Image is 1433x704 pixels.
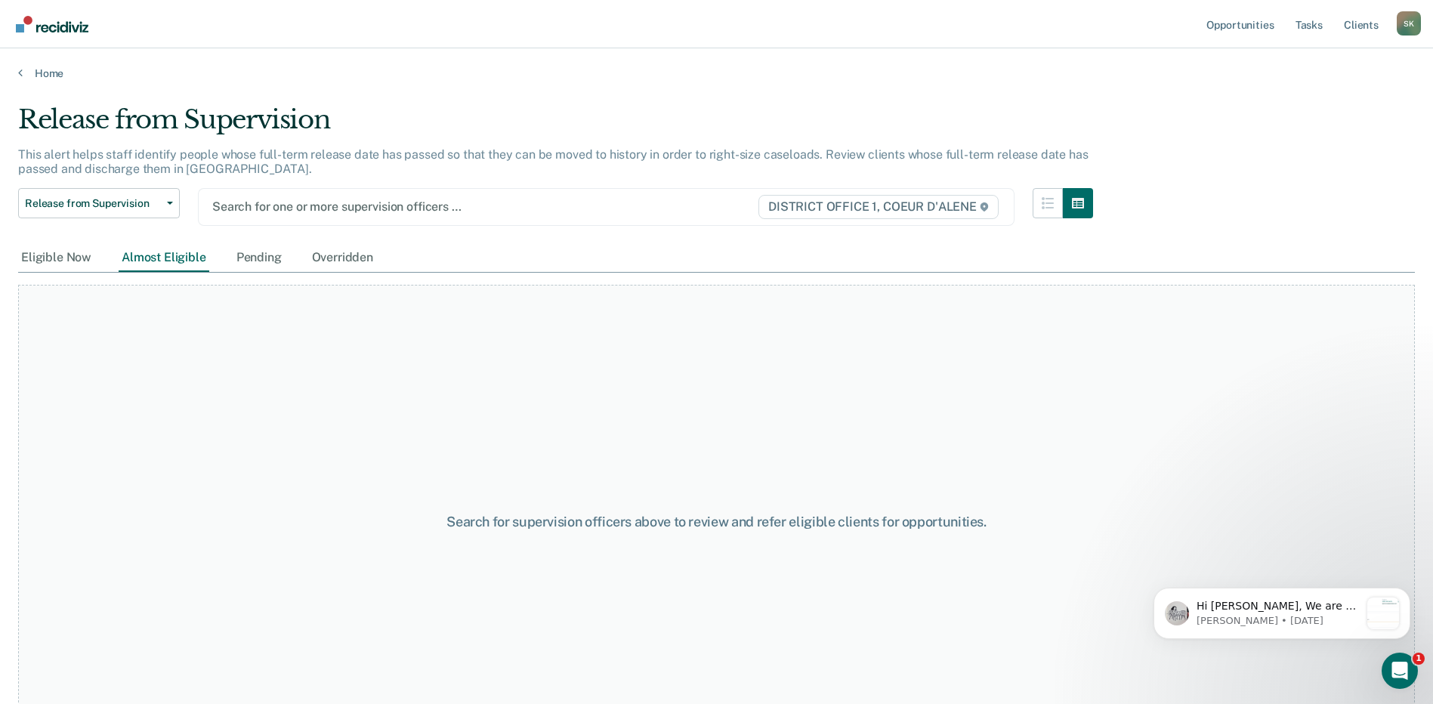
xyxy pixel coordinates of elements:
button: Release from Supervision [18,188,180,218]
span: DISTRICT OFFICE 1, COEUR D'ALENE [758,195,999,219]
p: This alert helps staff identify people whose full-term release date has passed so that they can b... [18,147,1088,176]
iframe: Intercom live chat [1382,653,1418,689]
div: Eligible Now [18,244,94,272]
div: Release from Supervision [18,104,1093,147]
div: Overridden [309,244,376,272]
span: 1 [1413,653,1425,665]
iframe: Intercom notifications message [1131,557,1433,663]
span: Hi [PERSON_NAME], We are so excited to announce a brand new feature: AI case note search! 📣 Findi... [66,42,229,430]
img: Recidiviz [16,16,88,32]
button: Profile dropdown button [1397,11,1421,36]
p: Message from Kim, sent 1w ago [66,57,229,70]
div: S K [1397,11,1421,36]
span: Release from Supervision [25,197,161,210]
a: Home [18,66,1415,80]
div: Search for supervision officers above to review and refer eligible clients for opportunities. [368,514,1066,530]
div: Almost Eligible [119,244,209,272]
div: Pending [233,244,285,272]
